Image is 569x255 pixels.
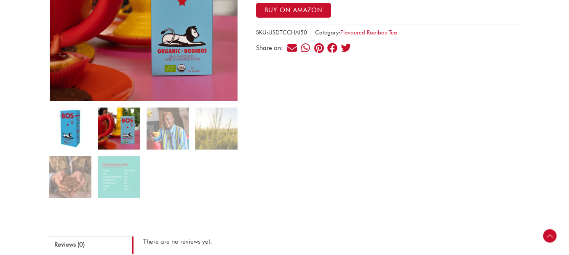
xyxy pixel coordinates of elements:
[49,236,134,254] a: Reviews (0)
[256,3,331,18] button: Buy on Amazon
[98,108,140,150] img: Chai Flavoured Rooibos Tea - Image 2
[340,42,352,54] div: Share on twitter
[98,156,140,198] img: Chai Flavoured Rooibos Tea - Image 6
[147,108,189,150] img: Chai Flavoured Rooibos Tea - Image 3
[313,42,325,54] div: Share on pinterest
[268,29,307,36] span: USDTCCHAI50
[49,156,91,198] img: Chai Flavoured Rooibos Tea - Image 5
[195,108,237,150] img: Chai Flavoured Rooibos Tea - Image 4
[327,42,338,54] div: Share on facebook
[256,45,286,51] div: Share on:
[300,42,311,54] div: Share on whatsapp
[286,42,298,54] div: Share on email
[315,27,397,38] span: Category:
[256,27,307,38] span: SKU:
[49,108,91,150] img: Chai Flavoured Rooibos Tea
[143,236,510,248] p: There are no reviews yet.
[340,29,397,36] a: Flavoured Rooibos Tea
